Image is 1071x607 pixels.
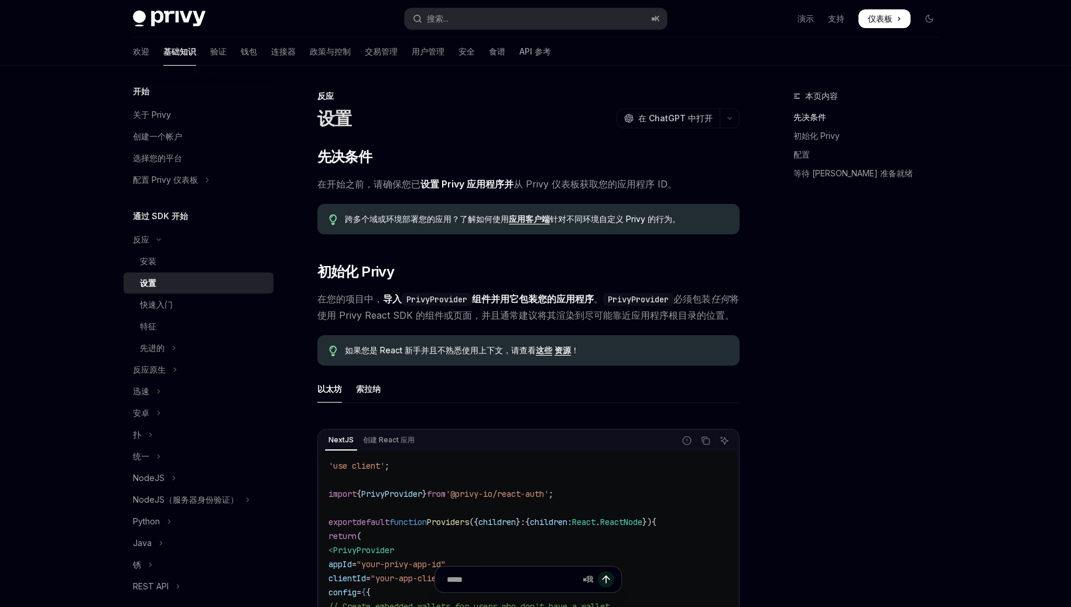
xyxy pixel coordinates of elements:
[549,489,553,499] span: ;
[357,489,361,499] span: {
[458,37,475,66] a: 安全
[124,403,273,424] button: 切换 Android 部分
[133,234,149,244] font: 反应
[345,345,536,355] font: 如果您是 React 新手并且不熟悉使用上下文，请查看
[124,533,273,554] button: 切换 Java 部分
[571,345,579,355] font: ！
[793,164,948,183] a: 等待 [PERSON_NAME] 准备就绪
[594,293,603,305] font: 。
[555,345,571,355] font: 资源
[133,538,152,548] font: Java
[124,468,273,489] button: 切换 NodeJS 部分
[329,531,357,541] span: return
[133,86,149,96] font: 开始
[422,489,427,499] span: }
[793,131,840,141] font: 初始化 Privy
[124,446,273,467] button: 切换 Unity 部分
[596,517,600,527] span: .
[536,345,552,356] a: 这些
[469,517,478,527] span: ({
[352,559,357,570] span: =
[361,489,422,499] span: PrivyProvider
[317,148,372,165] font: 先决条件
[329,489,357,499] span: import
[555,345,571,356] a: 资源
[241,37,257,66] a: 钱包
[536,345,552,355] font: 这些
[530,517,567,527] span: children
[124,104,273,125] a: 关于 Privy
[793,149,810,159] font: 配置
[329,559,352,570] span: appId
[133,473,165,483] font: NodeJS
[124,251,273,272] a: 安装
[828,13,844,23] font: 支持
[329,435,354,444] font: NextJS
[519,37,551,66] a: API 参考
[310,46,351,56] font: 政策与控制
[163,46,196,56] font: 基础知识
[458,46,475,56] font: 安全
[389,517,427,527] span: function
[798,13,814,25] a: 演示
[427,13,449,23] font: 搜索...
[446,489,549,499] span: '@privy-io/react-auth'
[124,381,273,402] button: 切换 Swift 部分
[333,545,394,555] span: PrivyProvider
[124,126,273,147] a: 创建一个帐户
[805,91,838,101] font: 本页内容
[383,293,402,305] font: 导入
[357,559,446,570] span: "your-privy-app-id"
[798,13,814,23] font: 演示
[140,256,156,266] font: 安装
[124,272,273,294] a: 设置
[717,433,732,448] button: 询问人工智能
[124,229,273,250] button: 切换 React 部分
[472,293,594,305] font: 组件并用它包装您的应用程序
[655,14,660,23] font: K
[519,46,551,56] font: API 参考
[478,517,516,527] span: children
[133,429,141,439] font: 扑
[509,214,550,224] font: 应用客户端
[793,112,826,122] font: 先决条件
[317,384,342,394] font: 以太坊
[828,13,844,25] a: 支持
[133,581,169,591] font: REST API
[124,294,273,315] a: 快速入门
[793,168,913,178] font: 等待 [PERSON_NAME] 准备就绪
[567,517,572,527] span: :
[210,46,227,56] font: 验证
[365,37,398,66] a: 交易管理
[793,127,948,145] a: 初始化 Privy
[329,461,385,471] span: 'use client'
[241,46,257,56] font: 钱包
[124,424,273,445] button: 切换 Flutter 部分
[124,511,273,532] button: 切换 Python 部分
[412,37,444,66] a: 用户管理
[385,461,389,471] span: ;
[329,545,333,555] span: <
[521,517,525,527] span: :
[642,517,652,527] span: })
[793,108,948,127] a: 先决条件
[317,263,395,280] font: 初始化 Privy
[679,433,694,448] button: 报告错误代码
[638,113,713,123] font: 在 ChatGPT 中打开
[140,343,165,353] font: 先进的
[858,9,911,28] a: 仪表板
[489,37,505,66] a: 食谱
[133,364,166,374] font: 反应原生
[420,178,514,190] font: 设置 Privy 应用程序并
[124,148,273,169] a: 选择您的平台
[402,293,472,306] code: PrivyProvider
[514,178,677,190] font: 从 Privy 仪表板获取您的应用程序 ID。
[310,37,351,66] a: 政策与控制
[133,37,149,66] a: 欢迎
[651,14,655,23] font: ⌘
[124,316,273,337] a: 特征
[329,346,337,356] svg: 提示
[133,516,160,526] font: Python
[124,554,273,575] button: 切换 Rust 部分
[133,451,149,461] font: 统一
